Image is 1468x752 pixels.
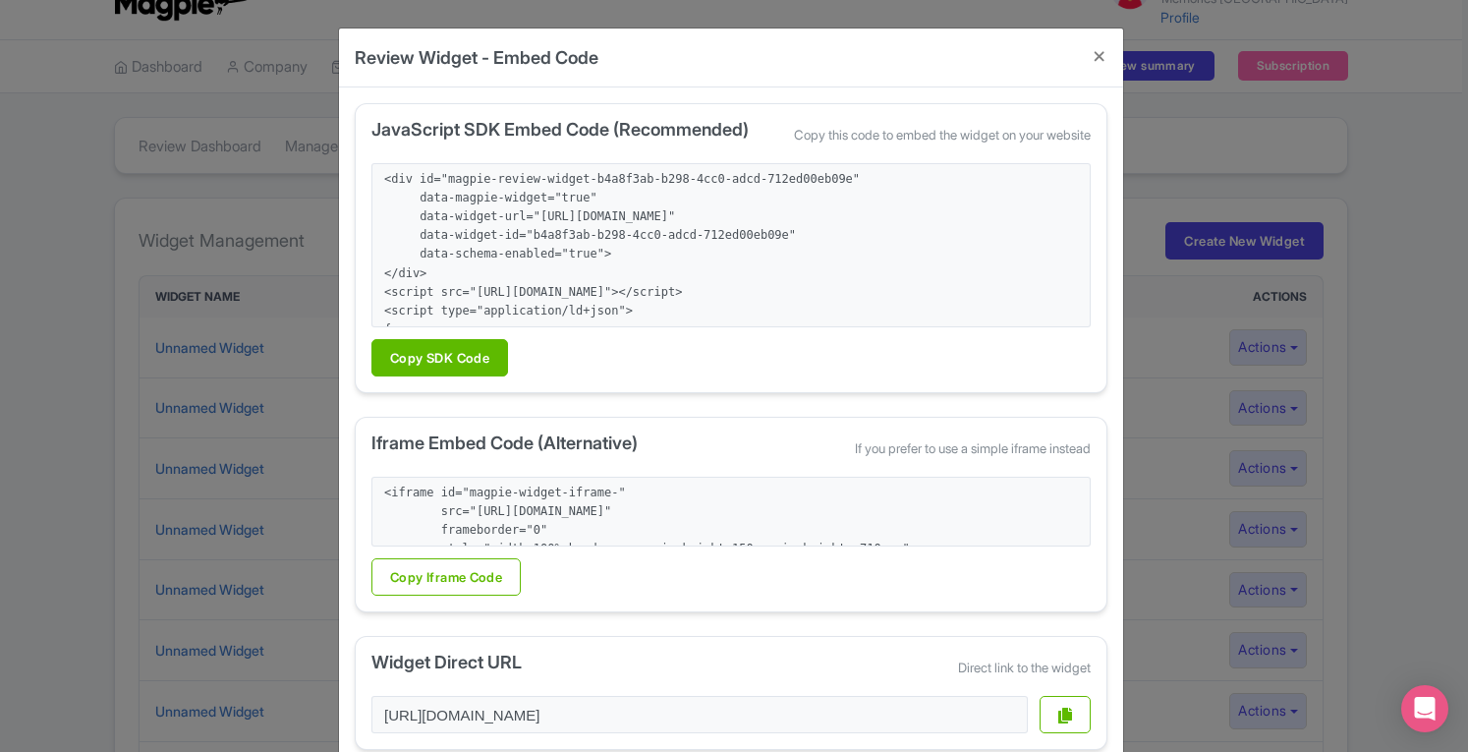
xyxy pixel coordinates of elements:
[1076,29,1123,85] button: Close
[371,558,521,596] button: Copy Iframe Code
[371,477,1091,548] textarea: <iframe id="magpie-widget-iframe-" src="[URL][DOMAIN_NAME]" frameborder="0" style="width:100%;bor...
[371,434,638,453] h5: Iframe Embed Code (Alternative)
[794,126,1091,145] small: Copy this code to embed the widget on your website
[958,659,1091,678] small: Direct link to the widget
[355,44,598,71] h4: Review Widget - Embed Code
[1401,685,1448,732] div: Open Intercom Messenger
[371,653,522,672] h5: Widget Direct URL
[371,120,749,140] h5: JavaScript SDK Embed Code (Recommended)
[371,163,1091,328] textarea: <div id="magpie-review-widget-b4a8f3ab-b298-4cc0-adcd-712ed00eb09e" data-magpie-widget="true" dat...
[855,439,1091,459] small: If you prefer to use a simple iframe instead
[371,339,508,376] button: Copy SDK Code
